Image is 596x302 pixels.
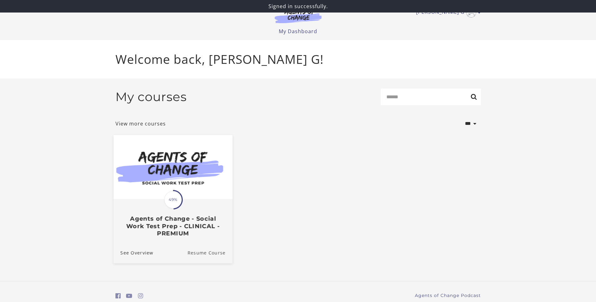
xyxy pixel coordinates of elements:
a: https://www.youtube.com/c/AgentsofChangeTestPrepbyMeaganMitchell (Open in a new window) [126,291,132,300]
p: Signed in successfully. [3,3,593,10]
a: View more courses [115,120,166,127]
i: https://www.youtube.com/c/AgentsofChangeTestPrepbyMeaganMitchell (Open in a new window) [126,293,132,299]
a: Agents of Change Podcast [415,292,481,299]
a: Agents of Change - Social Work Test Prep - CLINICAL - PREMIUM: See Overview [113,242,153,263]
a: Toggle menu [416,8,478,18]
span: 49% [164,191,182,208]
i: https://www.instagram.com/agentsofchangeprep/ (Open in a new window) [138,293,143,299]
i: https://www.facebook.com/groups/aswbtestprep (Open in a new window) [115,293,121,299]
p: Welcome back, [PERSON_NAME] G! [115,50,481,69]
a: Agents of Change - Social Work Test Prep - CLINICAL - PREMIUM: Resume Course [187,242,232,263]
h2: My courses [115,90,187,104]
a: My Dashboard [279,28,317,35]
a: https://www.instagram.com/agentsofchangeprep/ (Open in a new window) [138,291,143,300]
a: https://www.facebook.com/groups/aswbtestprep (Open in a new window) [115,291,121,300]
h3: Agents of Change - Social Work Test Prep - CLINICAL - PREMIUM [120,215,225,237]
img: Agents of Change Logo [268,9,328,23]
